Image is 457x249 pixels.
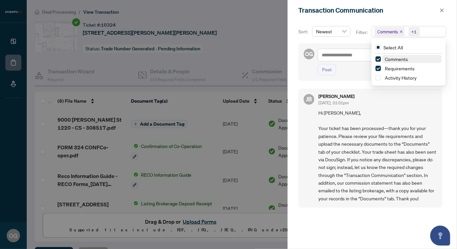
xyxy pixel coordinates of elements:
[385,65,415,71] span: Requirements
[305,50,313,58] span: OG
[382,74,442,82] span: Activity History
[298,5,438,15] div: Transaction Communication
[356,29,368,36] p: Filter:
[385,75,417,81] span: Activity History
[412,28,417,35] div: +1
[318,109,437,203] span: Hi [PERSON_NAME], Your ticket has been processed—thank you for your patience. Please review your ...
[375,66,381,71] span: Select Requirements
[382,64,442,72] span: Requirements
[377,28,398,35] span: Comments
[306,94,312,104] span: JB
[375,75,381,80] span: Select Activity History
[381,44,406,51] span: Select All
[318,64,336,75] button: Post
[440,8,444,13] span: close
[318,100,349,105] span: [DATE], 01:01pm
[382,55,442,63] span: Comments
[385,56,408,62] span: Comments
[298,28,309,35] p: Sort:
[374,27,405,36] span: Comments
[316,26,346,36] span: Newest
[430,226,450,246] button: Open asap
[318,94,354,99] h5: [PERSON_NAME]
[400,30,403,33] span: close
[375,56,381,62] span: Select Comments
